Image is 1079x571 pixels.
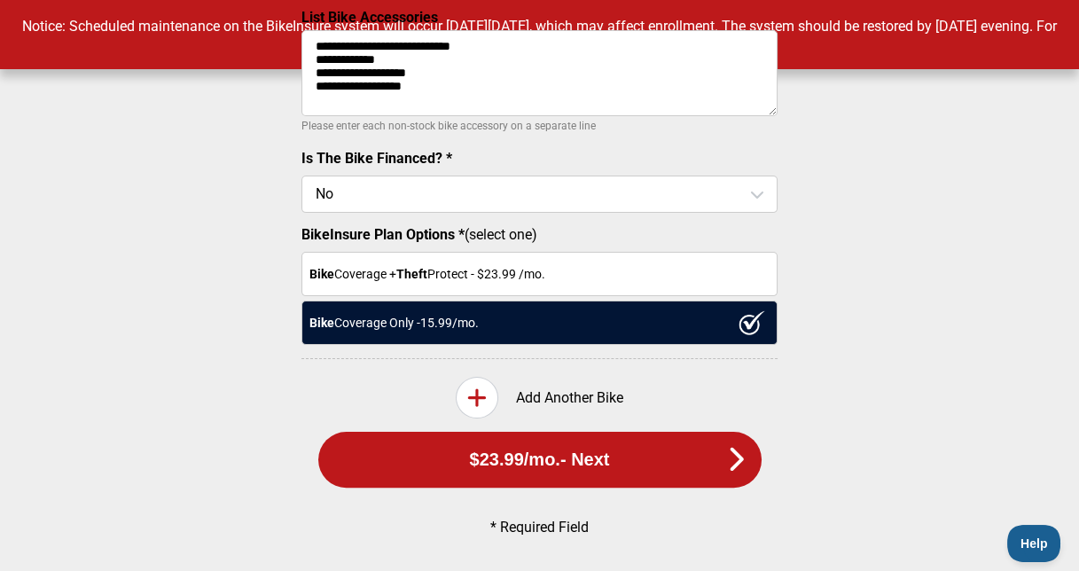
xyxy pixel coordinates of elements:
[301,150,452,167] label: Is The Bike Financed? *
[301,377,778,418] div: Add Another Bike
[309,267,334,281] strong: Bike
[524,450,560,470] span: /mo.
[301,252,778,296] div: Coverage + Protect - $ 23.99 /mo.
[301,226,778,243] label: (select one)
[1007,525,1061,562] iframe: Toggle Customer Support
[301,301,778,345] div: Coverage Only - 15.99 /mo.
[301,115,778,137] p: Please enter each non-stock bike accessory on a separate line
[332,519,748,536] p: * Required Field
[318,432,762,488] button: $23.99/mo.- Next
[309,316,334,330] strong: Bike
[739,310,765,335] img: ux1sgP1Haf775SAghJI38DyDlYP+32lKFAAAAAElFTkSuQmCC
[301,226,465,243] strong: BikeInsure Plan Options *
[396,267,427,281] strong: Theft
[301,9,438,26] label: List Bike Accessories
